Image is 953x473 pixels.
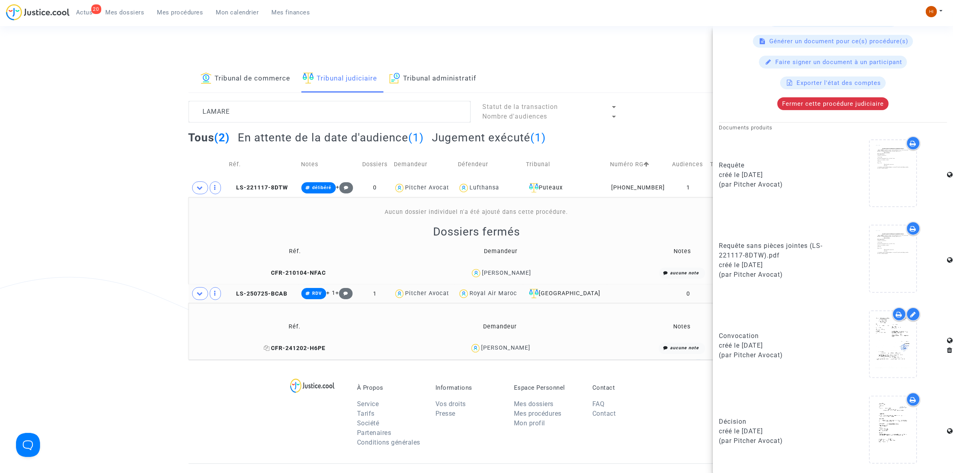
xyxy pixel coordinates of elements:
td: 0 [669,284,708,303]
div: [PERSON_NAME] [481,344,530,351]
img: logo-lg.svg [290,378,335,393]
img: icon-archive.svg [389,72,400,84]
h2: En attente de la date d'audience [238,131,424,145]
td: 0 [359,179,391,197]
span: Mon calendrier [216,9,259,16]
span: (1) [530,131,546,144]
img: icon-faciliter-sm.svg [529,183,539,193]
span: Générer un document pour ce(s) procédure(s) [769,38,908,45]
h2: Jugement exécuté [432,131,546,145]
div: [GEOGRAPHIC_DATA] [526,289,604,298]
div: Pitcher Avocat [405,290,449,297]
small: Documents produits [719,125,772,131]
div: [PERSON_NAME] [482,270,531,276]
img: icon-user.svg [394,288,405,300]
span: CFR-210104-NFAC [264,270,326,276]
a: Tribunal administratif [389,65,477,93]
i: aucune note [670,345,699,350]
p: À Propos [357,384,423,391]
td: Demandeur [398,314,602,340]
td: Demandeur [391,150,455,179]
div: Aucun dossier individuel n'a été ajouté dans cette procédure. [199,208,754,217]
div: Requête [719,161,827,170]
div: (par Pitcher Avocat) [719,270,827,280]
h2: Dossiers fermés [433,225,520,239]
span: Fermer cette procédure judiciaire [782,100,884,107]
img: icon-faciliter-sm.svg [303,72,314,84]
td: Réf. [191,239,399,265]
a: Mes finances [265,6,317,18]
td: Réf. [191,314,398,340]
a: Mon profil [514,419,545,427]
div: (par Pitcher Avocat) [719,436,827,446]
iframe: Help Scout Beacon - Open [16,433,40,457]
h2: Tous [189,131,230,145]
td: 1 [359,284,391,303]
img: icon-user.svg [470,268,482,279]
td: Transaction [708,150,750,179]
p: Contact [592,384,659,391]
div: Décision [719,417,827,427]
div: (par Pitcher Avocat) [719,350,827,360]
td: Tribunal [523,150,607,179]
span: + [335,290,353,296]
div: Puteaux [526,183,604,193]
img: icon-faciliter-sm.svg [529,289,539,298]
div: créé le [DATE] [719,427,827,436]
a: Vos droits [435,400,466,408]
img: fc99b196863ffcca57bb8fe2645aafd9 [926,6,937,17]
span: + [336,184,353,191]
td: Demandeur [399,239,602,265]
img: icon-user.svg [470,342,482,354]
span: Statut de la transaction [483,103,558,111]
a: Contact [592,410,616,417]
a: Mes dossiers [514,400,554,408]
td: Notes [603,239,762,265]
p: Informations [435,384,502,391]
a: Mes dossiers [99,6,151,18]
span: délibéré [312,185,331,190]
div: Pitcher Avocat [405,184,449,191]
i: aucune note [670,270,699,276]
div: créé le [DATE] [719,170,827,180]
a: Tribunal judiciaire [303,65,377,93]
div: créé le [DATE] [719,341,827,350]
span: LS-221117-8DTW [229,184,288,191]
div: Lufthansa [469,184,499,191]
img: icon-banque.svg [201,72,212,84]
a: Mes procédures [514,410,562,417]
span: Actus [76,9,93,16]
span: CFR-241202-H6PE [264,345,325,352]
div: (par Pitcher Avocat) [719,180,827,189]
div: Requête sans pièces jointes (LS-221117-8DTW).pdf [719,241,827,260]
a: Service [357,400,379,408]
td: Numéro RG [607,150,669,179]
td: Notes [299,150,359,179]
span: (2) [215,131,230,144]
a: Société [357,419,379,427]
span: Exporter l'état des comptes [797,79,881,87]
img: icon-user.svg [458,288,469,300]
td: Notes [602,314,762,340]
span: Mes finances [272,9,310,16]
td: 1 [669,179,708,197]
span: + 1 [326,290,335,296]
td: Audiences [669,150,708,179]
a: FAQ [592,400,605,408]
a: Partenaires [357,429,391,437]
a: Mes procédures [151,6,210,18]
td: Réf. [226,150,299,179]
span: Mes dossiers [106,9,144,16]
img: icon-user.svg [394,182,405,194]
a: Presse [435,410,455,417]
span: Faire signer un document à un participant [775,58,902,66]
span: RDV [312,291,322,296]
p: Espace Personnel [514,384,580,391]
a: Tribunal de commerce [201,65,291,93]
span: LS-250725-BCAB [229,290,287,297]
div: créé le [DATE] [719,260,827,270]
span: (1) [408,131,424,144]
a: Mon calendrier [210,6,265,18]
a: Conditions générales [357,439,420,446]
a: 20Actus [70,6,99,18]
